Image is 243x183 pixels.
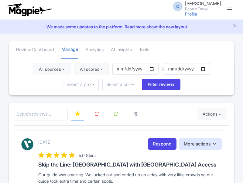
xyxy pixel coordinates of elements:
[85,41,104,58] a: Analytics
[106,82,134,87] input: Select a collection
[232,23,237,30] button: Close announcement
[5,3,53,16] img: logo-ab69f6fb50320c5b225c76a69d11143b.png
[185,7,221,11] small: EcoArt Travel
[79,153,96,158] span: 5.0 Stars
[197,108,227,120] button: Actions
[185,1,221,6] span: [PERSON_NAME]
[61,41,78,59] a: Manage
[38,139,51,145] p: [DATE]
[139,41,149,58] a: Tools
[14,108,68,120] input: Search reviews...
[169,1,221,11] a: C [PERSON_NAME] EcoArt Travel
[74,63,109,75] button: All scores
[16,41,54,58] a: Review Dashboard
[38,162,222,168] h3: Skip the Line: [GEOGRAPHIC_DATA] with [GEOGRAPHIC_DATA] Access
[179,138,222,150] button: More actions
[185,11,197,16] a: Profile
[148,138,176,150] a: Respond
[21,138,33,150] img: Viator Logo
[111,41,132,58] a: AI Insights
[4,23,239,30] a: We made some updates to the platform. Read more about the new layout
[173,2,183,11] span: C
[33,63,70,75] button: All sources
[142,79,180,90] input: Filter reviews
[67,82,94,87] input: Select a product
